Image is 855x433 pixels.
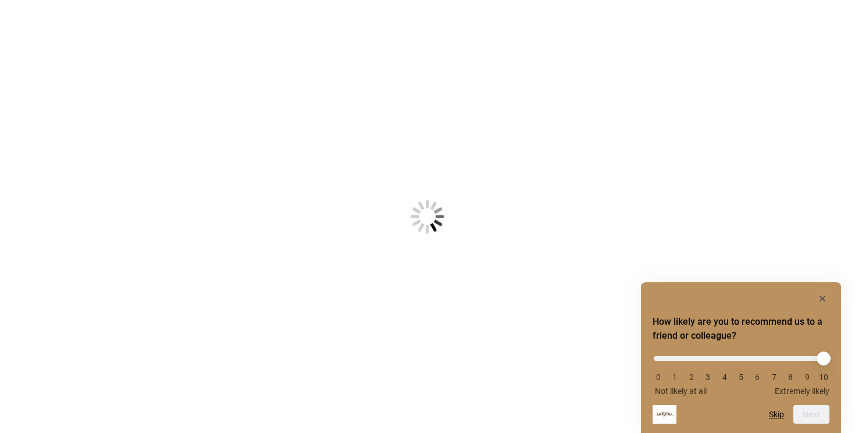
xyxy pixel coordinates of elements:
li: 8 [785,372,796,382]
h2: How likely are you to recommend us to a friend or colleague? Select an option from 0 to 10, with ... [653,315,829,343]
li: 1 [669,372,681,382]
span: Not likely at all [655,386,707,396]
div: How likely are you to recommend us to a friend or colleague? Select an option from 0 to 10, with ... [653,347,829,396]
img: Loading [353,142,502,291]
li: 3 [702,372,714,382]
div: How likely are you to recommend us to a friend or colleague? Select an option from 0 to 10, with ... [653,292,829,424]
li: 9 [801,372,813,382]
button: Hide survey [815,292,829,306]
li: 4 [719,372,731,382]
li: 0 [653,372,664,382]
li: 7 [768,372,780,382]
button: Next question [793,405,829,424]
li: 6 [751,372,763,382]
span: Extremely likely [775,386,829,396]
li: 5 [735,372,747,382]
li: 10 [818,372,829,382]
button: Skip [769,410,784,419]
li: 2 [686,372,697,382]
